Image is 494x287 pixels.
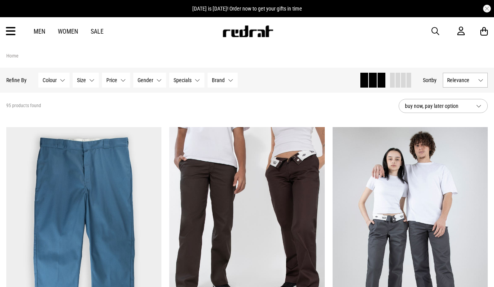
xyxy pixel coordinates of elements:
button: Sortby [423,75,437,85]
button: Colour [38,73,70,88]
button: Brand [208,73,238,88]
button: Gender [133,73,166,88]
span: Gender [138,77,153,83]
span: 95 products found [6,103,41,109]
button: Size [73,73,99,88]
button: Specials [169,73,204,88]
a: Women [58,28,78,35]
img: Redrat logo [222,25,274,37]
span: Relevance [447,77,475,83]
span: Size [77,77,86,83]
span: Colour [43,77,57,83]
a: Sale [91,28,104,35]
span: by [431,77,437,83]
a: Men [34,28,45,35]
span: Price [106,77,117,83]
button: Relevance [443,73,488,88]
p: Refine By [6,77,27,83]
span: [DATE] is [DATE]! Order now to get your gifts in time [192,5,302,12]
span: Specials [174,77,192,83]
span: Brand [212,77,225,83]
a: Home [6,53,18,59]
button: Price [102,73,130,88]
span: buy now, pay later option [405,101,470,111]
button: buy now, pay later option [399,99,488,113]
